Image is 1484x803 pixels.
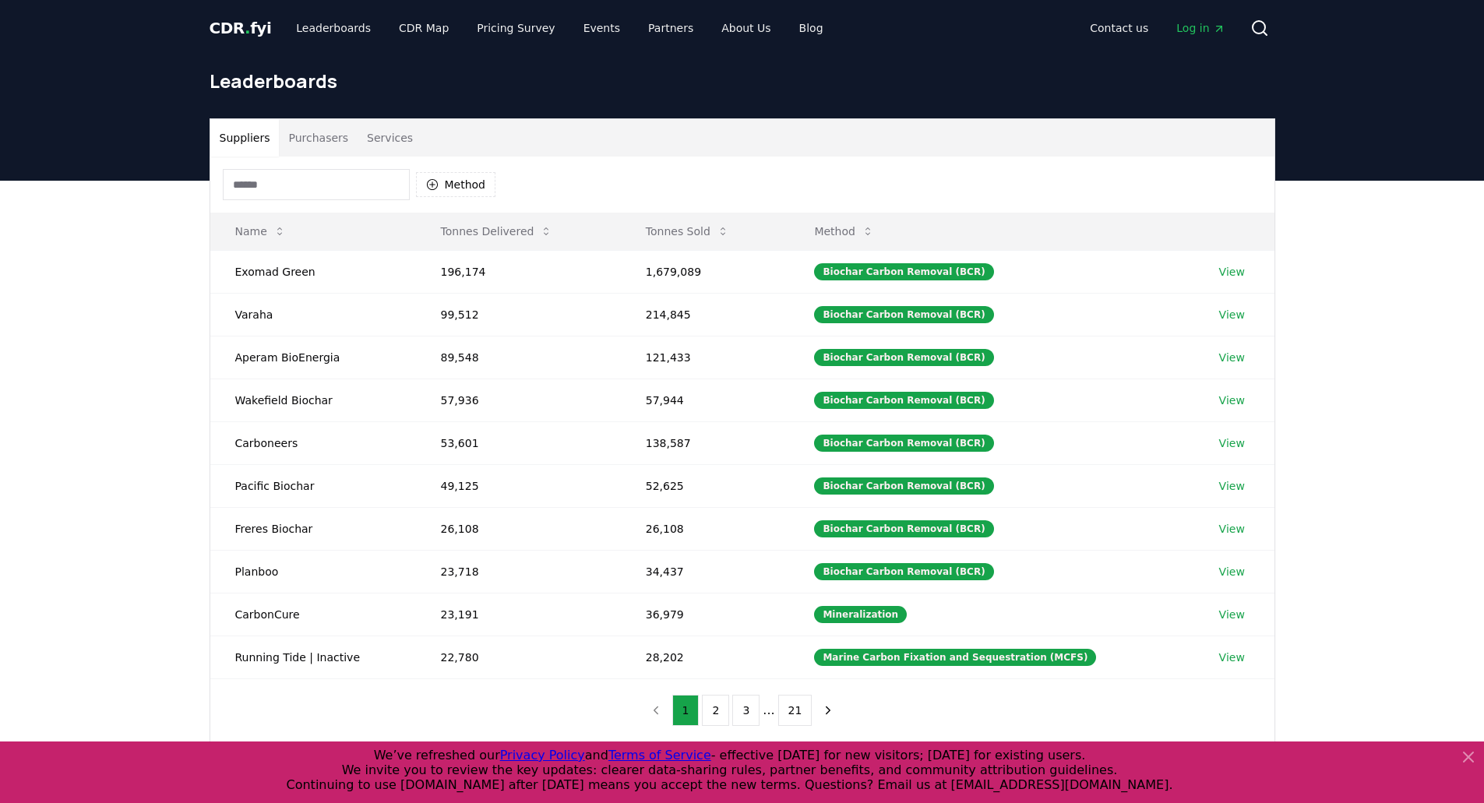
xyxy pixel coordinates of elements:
[1219,478,1245,494] a: View
[210,421,416,464] td: Carboneers
[1219,650,1245,665] a: View
[621,293,790,336] td: 214,845
[787,14,836,42] a: Blog
[621,379,790,421] td: 57,944
[1077,14,1237,42] nav: Main
[621,464,790,507] td: 52,625
[633,216,742,247] button: Tonnes Sold
[416,336,621,379] td: 89,548
[416,379,621,421] td: 57,936
[1219,350,1245,365] a: View
[814,520,993,537] div: Biochar Carbon Removal (BCR)
[815,695,841,726] button: next page
[621,550,790,593] td: 34,437
[621,636,790,678] td: 28,202
[416,421,621,464] td: 53,601
[1219,521,1245,537] a: View
[416,250,621,293] td: 196,174
[636,14,706,42] a: Partners
[1219,564,1245,579] a: View
[1164,14,1237,42] a: Log in
[245,19,250,37] span: .
[416,550,621,593] td: 23,718
[621,507,790,550] td: 26,108
[210,507,416,550] td: Freres Biochar
[284,14,835,42] nav: Main
[210,593,416,636] td: CarbonCure
[210,464,416,507] td: Pacific Biochar
[709,14,783,42] a: About Us
[1219,264,1245,280] a: View
[223,216,298,247] button: Name
[416,593,621,636] td: 23,191
[814,477,993,495] div: Biochar Carbon Removal (BCR)
[732,695,760,726] button: 3
[814,263,993,280] div: Biochar Carbon Removal (BCR)
[621,250,790,293] td: 1,679,089
[386,14,461,42] a: CDR Map
[210,19,272,37] span: CDR fyi
[814,435,993,452] div: Biochar Carbon Removal (BCR)
[802,216,887,247] button: Method
[416,293,621,336] td: 99,512
[210,69,1275,93] h1: Leaderboards
[763,701,774,720] li: ...
[416,464,621,507] td: 49,125
[571,14,633,42] a: Events
[416,636,621,678] td: 22,780
[1219,307,1245,322] a: View
[210,119,280,157] button: Suppliers
[210,17,272,39] a: CDR.fyi
[358,119,422,157] button: Services
[210,636,416,678] td: Running Tide | Inactive
[428,216,566,247] button: Tonnes Delivered
[702,695,729,726] button: 2
[1219,393,1245,408] a: View
[621,593,790,636] td: 36,979
[416,172,496,197] button: Method
[279,119,358,157] button: Purchasers
[284,14,383,42] a: Leaderboards
[814,563,993,580] div: Biochar Carbon Removal (BCR)
[778,695,812,726] button: 21
[621,336,790,379] td: 121,433
[814,349,993,366] div: Biochar Carbon Removal (BCR)
[210,336,416,379] td: Aperam BioEnergia
[416,507,621,550] td: 26,108
[210,550,416,593] td: Planboo
[621,421,790,464] td: 138,587
[814,392,993,409] div: Biochar Carbon Removal (BCR)
[210,250,416,293] td: Exomad Green
[1219,607,1245,622] a: View
[1176,20,1225,36] span: Log in
[672,695,700,726] button: 1
[814,606,907,623] div: Mineralization
[210,379,416,421] td: Wakefield Biochar
[814,306,993,323] div: Biochar Carbon Removal (BCR)
[1219,435,1245,451] a: View
[464,14,567,42] a: Pricing Survey
[210,293,416,336] td: Varaha
[1077,14,1161,42] a: Contact us
[814,649,1096,666] div: Marine Carbon Fixation and Sequestration (MCFS)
